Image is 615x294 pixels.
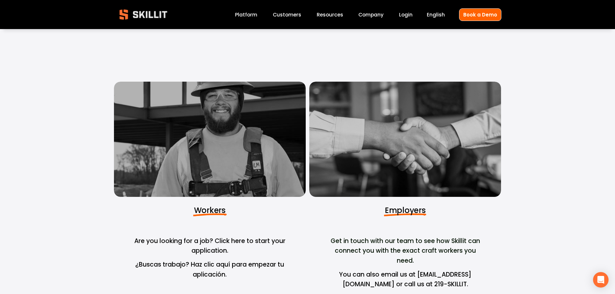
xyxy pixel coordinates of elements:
a: folder dropdown [317,10,343,19]
span: Resources [317,11,343,18]
div: Open Intercom Messenger [593,272,609,288]
img: Skillit [114,5,173,24]
span: Are you looking for a job? Click here to start your application. [134,237,287,255]
span: Employers [385,205,426,216]
a: Login [399,10,413,19]
span: You can also email us at [EMAIL_ADDRESS][DOMAIN_NAME] or call us at 219-SKILLIT. [339,270,471,289]
span: Get in touch with our team to see how Skillit can connect you with the exact craft workers you need. [331,237,482,265]
a: Book a Demo [459,8,501,21]
span: ¿Buscas trabajo? Haz clic aquí para empezar tu aplicación. [135,260,286,279]
a: Platform [235,10,257,19]
span: English [427,11,445,18]
span: Workers [194,205,226,216]
div: language picker [427,10,445,19]
a: Customers [273,10,301,19]
a: Company [358,10,384,19]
